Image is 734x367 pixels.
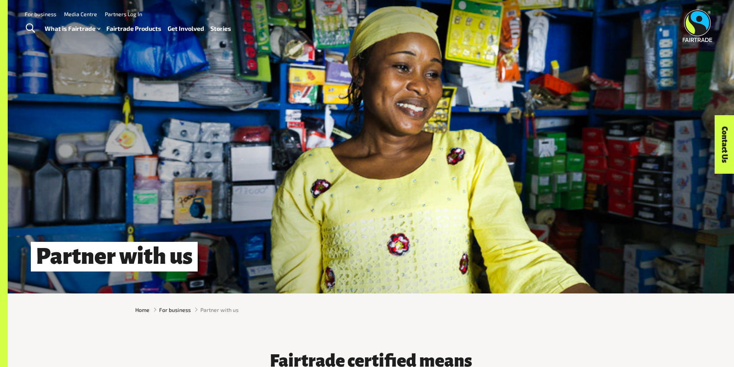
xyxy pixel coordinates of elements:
[25,11,56,17] a: For business
[45,23,100,34] a: What is Fairtrade
[159,306,191,314] a: For business
[200,306,239,314] span: Partner with us
[21,19,40,38] a: Toggle Search
[135,306,149,314] a: Home
[210,23,231,34] a: Stories
[31,242,198,271] h1: Partner with us
[106,23,161,34] a: Fairtrade Products
[168,23,204,34] a: Get Involved
[64,11,97,17] a: Media Centre
[105,11,142,17] a: Partners Log In
[683,10,712,42] img: Fairtrade Australia New Zealand logo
